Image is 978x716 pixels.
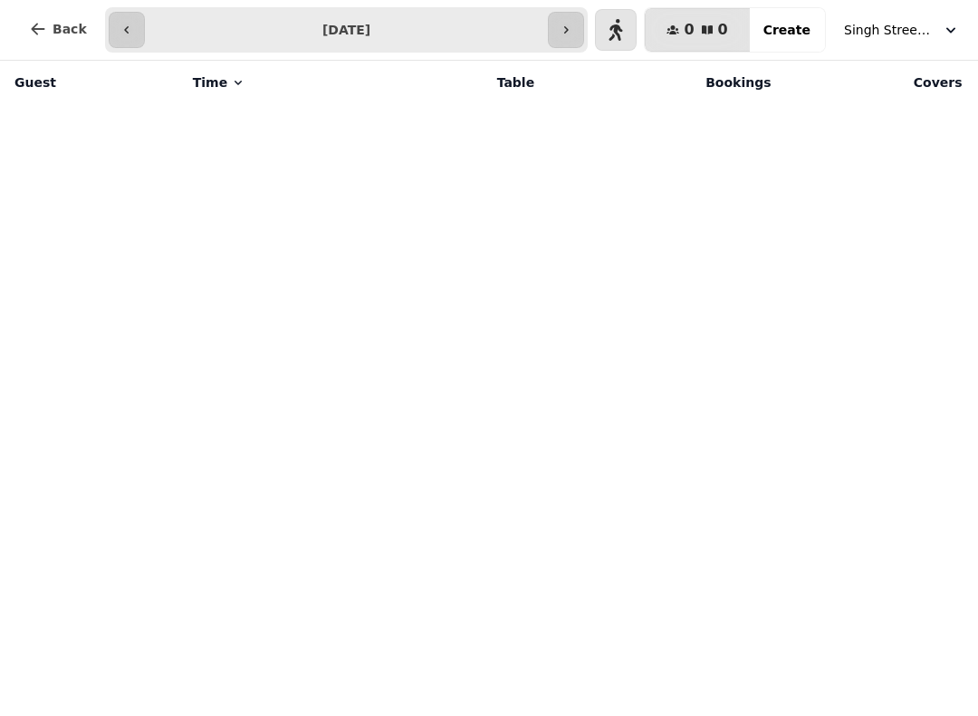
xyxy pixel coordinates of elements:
[384,61,545,104] th: Table
[684,23,694,37] span: 0
[844,21,935,39] span: Singh Street Bruntsfield
[645,8,749,52] button: 00
[782,61,973,104] th: Covers
[53,23,87,35] span: Back
[718,23,728,37] span: 0
[749,8,825,52] button: Create
[193,73,245,92] button: Time
[763,24,810,36] span: Create
[833,14,971,46] button: Singh Street Bruntsfield
[14,7,101,51] button: Back
[545,61,781,104] th: Bookings
[193,73,227,92] span: Time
